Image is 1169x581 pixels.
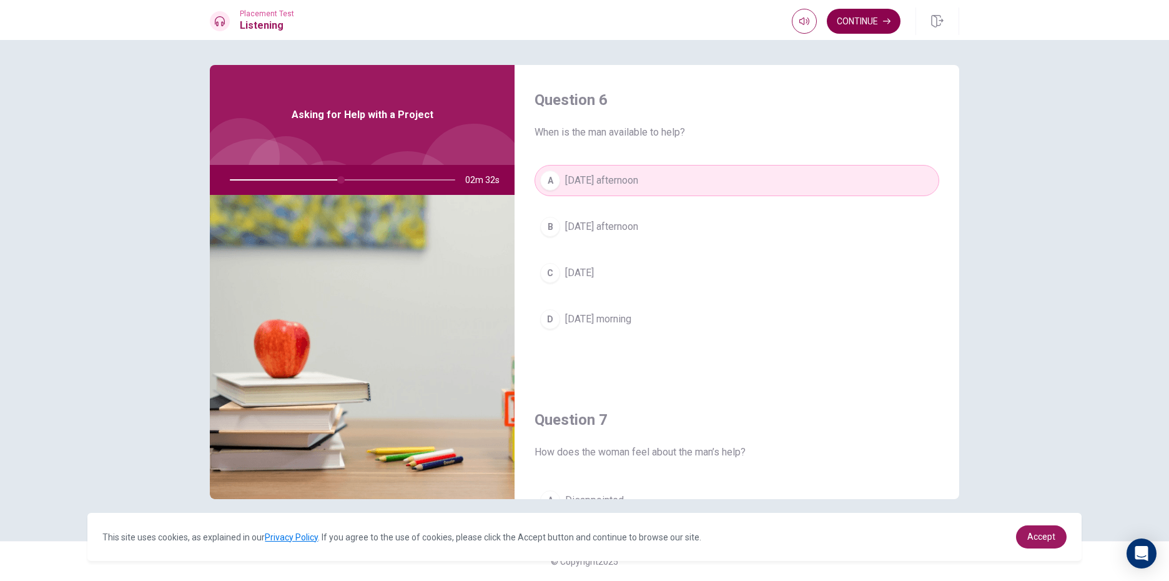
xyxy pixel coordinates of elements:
[540,490,560,510] div: A
[1027,532,1055,542] span: Accept
[1016,525,1067,549] a: dismiss cookie message
[827,9,900,34] button: Continue
[465,165,510,195] span: 02m 32s
[535,410,939,430] h4: Question 7
[565,173,638,188] span: [DATE] afternoon
[535,304,939,335] button: D[DATE] morning
[565,312,631,327] span: [DATE] morning
[535,90,939,110] h4: Question 6
[535,211,939,242] button: B[DATE] afternoon
[240,9,294,18] span: Placement Test
[210,195,515,499] img: Asking for Help with a Project
[565,219,638,234] span: [DATE] afternoon
[540,171,560,191] div: A
[565,493,624,508] span: Disappointed
[292,107,433,122] span: Asking for Help with a Project
[540,309,560,329] div: D
[240,18,294,33] h1: Listening
[540,217,560,237] div: B
[535,485,939,516] button: ADisappointed
[535,257,939,289] button: C[DATE]
[540,263,560,283] div: C
[87,513,1081,561] div: cookieconsent
[1127,539,1157,569] div: Open Intercom Messenger
[565,266,594,281] span: [DATE]
[551,557,618,567] span: © Copyright 2025
[535,445,939,460] span: How does the woman feel about the man’s help?
[535,125,939,140] span: When is the man available to help?
[265,532,318,542] a: Privacy Policy
[535,165,939,196] button: A[DATE] afternoon
[102,532,701,542] span: This site uses cookies, as explained in our . If you agree to the use of cookies, please click th...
